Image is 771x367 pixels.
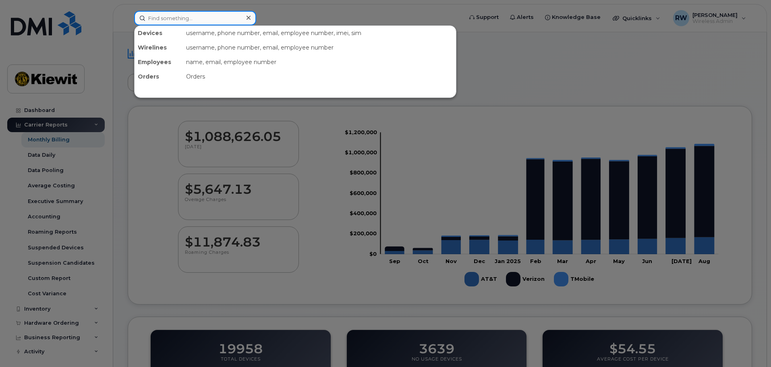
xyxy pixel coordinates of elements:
[135,26,183,40] div: Devices
[183,69,456,84] div: Orders
[135,55,183,69] div: Employees
[183,55,456,69] div: name, email, employee number
[135,40,183,55] div: Wirelines
[183,40,456,55] div: username, phone number, email, employee number
[736,332,765,361] iframe: Messenger Launcher
[183,26,456,40] div: username, phone number, email, employee number, imei, sim
[135,69,183,84] div: Orders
